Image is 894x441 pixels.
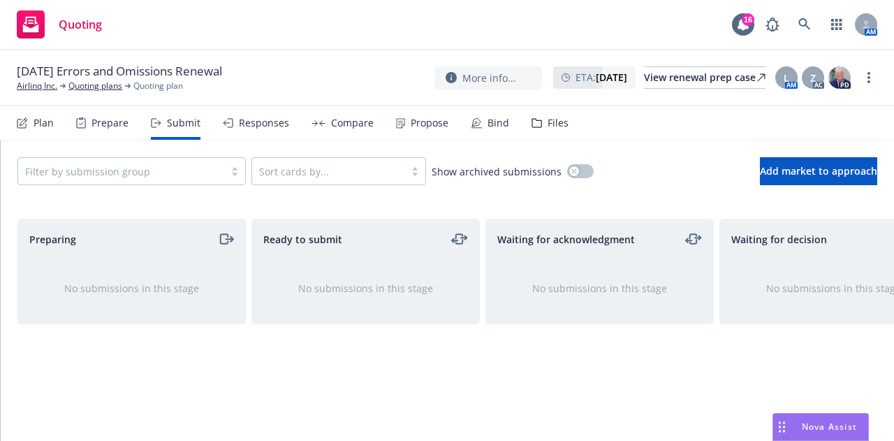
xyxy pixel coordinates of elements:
a: Quoting [11,5,108,44]
a: moveRight [217,231,234,247]
div: No submissions in this stage [41,281,223,296]
a: View renewal prep case [644,66,765,89]
div: Submit [167,117,200,129]
div: Drag to move [773,414,791,440]
span: Z [810,71,816,85]
div: Prepare [91,117,129,129]
span: Waiting for decision [731,232,827,247]
a: Report a Bug [759,10,786,38]
div: Plan [34,117,54,129]
span: Waiting for acknowledgment [497,232,635,247]
div: No submissions in this stage [274,281,457,296]
div: Files [548,117,569,129]
span: Quoting [59,19,102,30]
a: moveLeftRight [685,231,702,247]
button: More info... [434,66,542,89]
a: Switch app [823,10,851,38]
span: [DATE] Errors and Omissions Renewal [17,63,222,80]
img: photo [828,66,851,89]
div: No submissions in this stage [508,281,691,296]
span: Preparing [29,232,76,247]
span: Add market to approach [760,164,877,178]
span: Nova Assist [802,421,857,433]
span: Quoting plan [133,80,183,92]
a: Search [791,10,819,38]
span: L [784,71,789,85]
a: Quoting plans [68,80,122,92]
div: Compare [331,117,374,129]
div: View renewal prep case [644,67,765,88]
div: Bind [488,117,509,129]
span: More info... [462,71,516,85]
button: Add market to approach [760,157,877,185]
span: ETA : [576,70,627,85]
div: 16 [742,13,754,26]
a: Airlinq Inc. [17,80,57,92]
a: more [860,69,877,86]
div: Propose [411,117,448,129]
button: Nova Assist [772,413,869,441]
a: moveLeftRight [451,231,468,247]
strong: [DATE] [596,71,627,84]
div: Responses [239,117,289,129]
span: Show archived submissions [432,164,562,179]
span: Ready to submit [263,232,342,247]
